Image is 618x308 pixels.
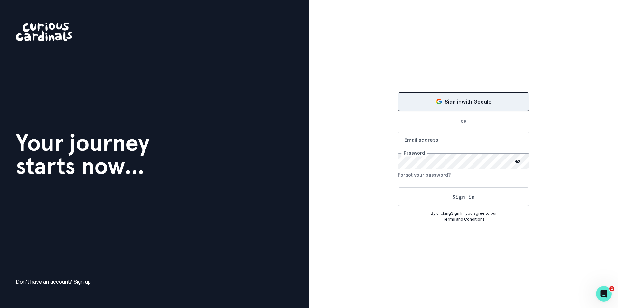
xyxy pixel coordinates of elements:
span: 1 [609,286,614,291]
img: Curious Cardinals Logo [16,23,72,41]
button: Forgot your password? [398,169,451,180]
p: Don't have an account? [16,278,91,285]
h1: Your journey starts now... [16,131,150,177]
button: Sign in [398,187,529,206]
p: OR [457,119,470,124]
a: Sign up [73,278,91,285]
iframe: Intercom live chat [596,286,612,302]
a: Terms and Conditions [443,217,485,222]
p: By clicking Sign In , you agree to our [398,211,529,216]
p: Sign in with Google [445,98,492,105]
button: Sign in with Google (GSuite) [398,92,529,111]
